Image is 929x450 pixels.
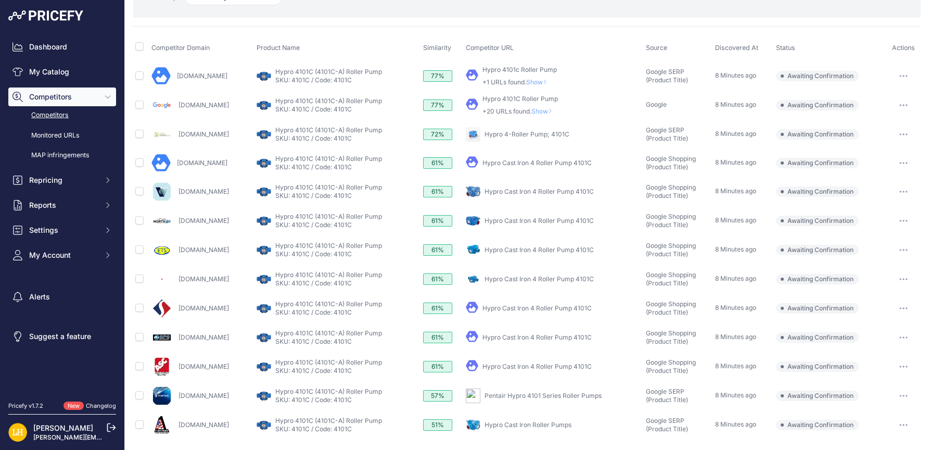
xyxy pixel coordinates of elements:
span: Google Shopping (Product Title) [646,183,696,199]
a: Competitors [8,106,116,124]
a: SKU: 4101C / Code: 4101C [275,396,352,404]
a: Hypro Cast Iron 4 Roller Pump 4101C [482,304,592,312]
a: [DOMAIN_NAME] [177,72,227,80]
a: Hypro 4101C (4101C-A) Roller Pump [275,387,382,395]
a: Alerts [8,287,116,306]
a: [DOMAIN_NAME] [179,392,229,399]
a: Hypro Cast Iron 4 Roller Pump 4101C [482,362,592,370]
span: 8 Minutes ago [715,304,756,311]
a: [DOMAIN_NAME] [179,275,229,283]
a: SKU: 4101C / Code: 4101C [275,367,352,374]
a: Hypro Cast Iron 4 Roller Pump 4101C [485,187,594,195]
span: Google Shopping (Product Title) [646,213,696,229]
span: 8 Minutes ago [715,333,756,341]
p: +1 URLs found. [482,78,557,86]
span: Google Shopping (Product Title) [646,271,696,287]
div: Pricefy v1.7.2 [8,402,43,410]
a: Hypro 4101C (4101C-A) Roller Pump [275,126,382,134]
div: 61% [423,361,452,372]
a: [DOMAIN_NAME] [179,101,229,109]
span: Show [526,78,551,86]
span: Awaiting Confirmation [776,216,859,226]
div: 77% [423,70,452,82]
a: SKU: 4101C / Code: 4101C [275,279,352,287]
a: Hypro Cast Iron 4 Roller Pump 4101C [482,159,592,167]
div: 61% [423,303,452,314]
a: [DOMAIN_NAME] [179,246,229,254]
span: 8 Minutes ago [715,158,756,166]
a: Hypro 4101C Roller Pump [482,95,558,103]
span: 8 Minutes ago [715,101,756,108]
span: Similarity [423,44,451,52]
span: Competitor URL [466,44,514,52]
a: My Catalog [8,63,116,81]
span: Google Shopping (Product Title) [646,155,696,171]
span: Google SERP (Product Title) [646,417,688,433]
span: 8 Minutes ago [715,71,756,79]
span: Awaiting Confirmation [776,71,859,81]
span: Awaiting Confirmation [776,420,859,430]
a: [DOMAIN_NAME] [179,333,229,341]
span: My Account [29,250,97,260]
span: New [63,402,84,410]
span: Awaiting Confirmation [776,158,859,168]
span: Awaiting Confirmation [776,186,859,197]
a: Hypro 4-Roller Pump; 4101C [485,130,569,138]
a: [DOMAIN_NAME] [179,217,229,224]
a: [PERSON_NAME][EMAIL_ADDRESS][DOMAIN_NAME] [33,433,194,441]
a: SKU: 4101C / Code: 4101C [275,105,352,113]
a: [PERSON_NAME] [33,423,93,432]
span: Show [531,107,556,115]
span: Awaiting Confirmation [776,391,859,401]
a: Hypro Cast Iron 4 Roller Pump 4101C [485,217,594,224]
a: Hypro Cast Iron Roller Pumps [485,421,571,429]
a: Hypro Cast Iron 4 Roller Pump 4101C [482,333,592,341]
span: Competitor Domain [151,44,210,52]
div: 51% [423,419,452,431]
a: Hypro 4101C (4101C-A) Roller Pump [275,213,382,220]
span: Awaiting Confirmation [776,361,859,372]
button: Repricing [8,171,116,190]
a: [DOMAIN_NAME] [177,159,227,167]
span: Awaiting Confirmation [776,274,859,284]
p: +20 URLs found. [482,107,558,116]
a: [DOMAIN_NAME] [179,130,229,138]
div: 72% [423,129,452,140]
span: Settings [29,225,97,235]
a: Hypro 4101c Roller Pump [482,66,557,73]
a: Hypro 4101C (4101C-A) Roller Pump [275,242,382,249]
a: Hypro 4101C (4101C-A) Roller Pump [275,97,382,105]
a: SKU: 4101C / Code: 4101C [275,76,352,84]
a: Hypro 4101C (4101C-A) Roller Pump [275,183,382,191]
a: Changelog [86,402,116,409]
span: Competitors [29,92,97,102]
div: 61% [423,244,452,256]
a: Suggest a feature [8,327,116,346]
span: Google Shopping (Product Title) [646,329,696,345]
span: Discovered At [715,44,758,52]
a: Hypro 4101C (4101C-A) Roller Pump [275,300,382,308]
span: Product Name [257,44,300,52]
span: 8 Minutes ago [715,362,756,370]
a: [DOMAIN_NAME] [179,187,229,195]
span: Awaiting Confirmation [776,100,859,110]
a: SKU: 4101C / Code: 4101C [275,308,352,316]
a: Hypro Cast Iron 4 Roller Pump 4101C [485,246,594,254]
div: 77% [423,99,452,111]
span: Google [646,101,667,108]
a: SKU: 4101C / Code: 4101C [275,134,352,142]
a: SKU: 4101C / Code: 4101C [275,221,352,229]
div: 61% [423,332,452,343]
div: 61% [423,215,452,227]
span: Actions [892,44,915,52]
a: SKU: 4101C / Code: 4101C [275,425,352,433]
div: 61% [423,157,452,169]
span: Awaiting Confirmation [776,303,859,314]
div: 57% [423,390,452,402]
a: Hypro 4101C (4101C-A) Roller Pump [275,358,382,366]
a: Hypro Cast Iron 4 Roller Pump 4101C [485,275,594,283]
span: Awaiting Confirmation [776,245,859,255]
span: 8 Minutes ago [715,391,756,399]
span: Status [776,44,795,52]
a: SKU: 4101C / Code: 4101C [275,163,352,171]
